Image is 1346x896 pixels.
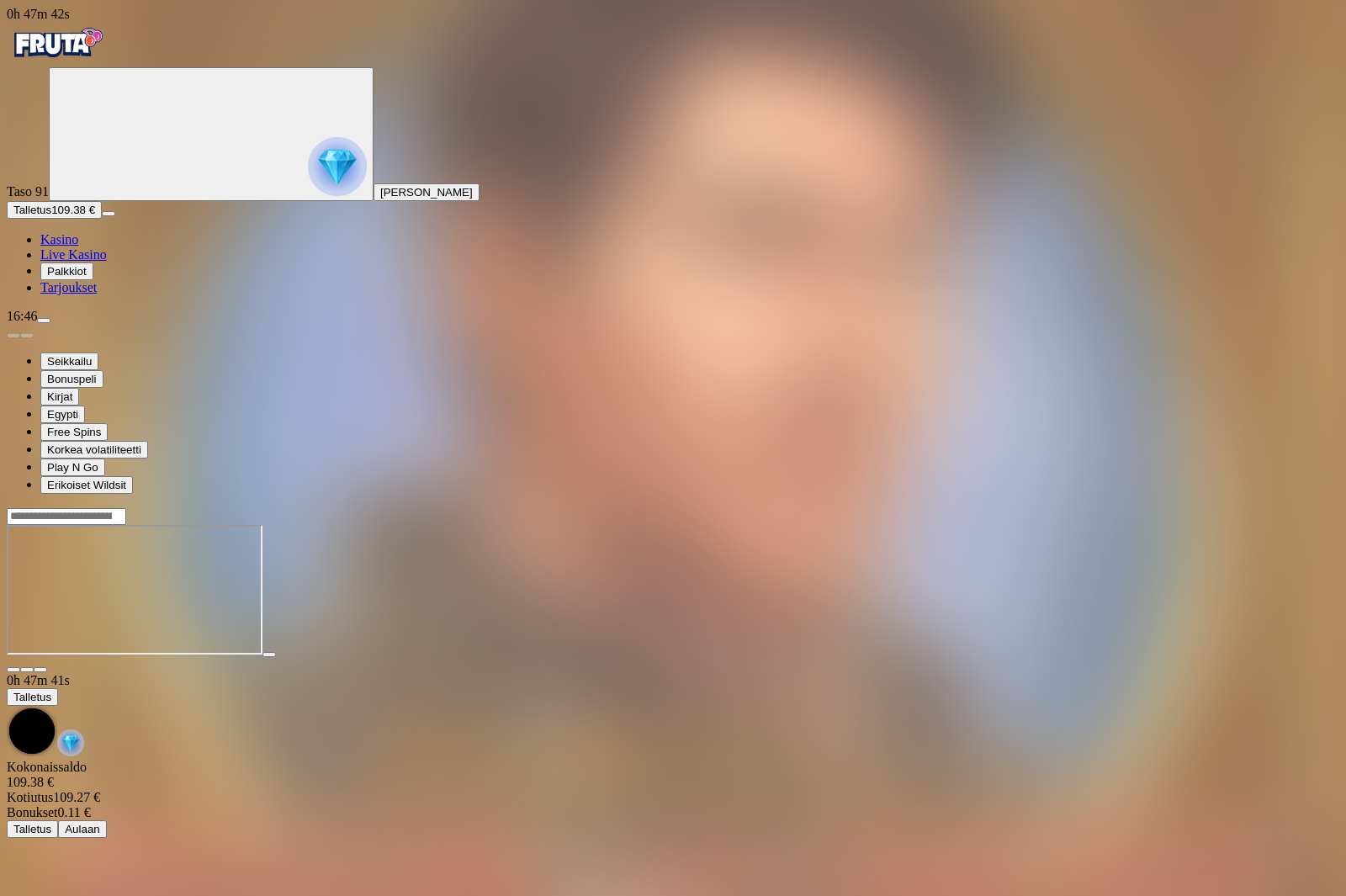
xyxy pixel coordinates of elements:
[7,688,58,706] button: Talletus
[47,461,98,474] span: Play N Go
[40,441,148,459] button: Korkea volatiliteetti
[40,476,133,494] button: Erikoiset Wildsit
[308,137,367,196] img: reward progress
[7,184,49,199] span: Taso 91
[47,390,72,403] span: Kirjat
[40,262,93,280] button: reward iconPalkkiot
[40,406,85,423] button: Egypti
[40,280,97,294] a: gift-inverted iconTarjoukset
[40,370,103,388] button: Bonuspeli
[20,333,34,338] button: next slide
[34,667,47,672] button: fullscreen icon
[7,333,20,338] button: prev slide
[262,652,276,657] button: play icon
[47,408,78,421] span: Egypti
[40,280,97,294] span: Tarjoukset
[7,22,108,64] img: Fruta
[7,790,1339,805] div: 109.27 €
[47,426,101,438] span: Free Spins
[7,673,70,687] span: user session time
[40,459,105,476] button: Play N Go
[47,265,87,278] span: Palkkiot
[49,67,374,201] button: reward progress
[7,508,126,525] input: Search
[7,201,102,219] button: Talletusplus icon109.38 €
[20,667,34,672] button: chevron-down icon
[47,479,126,491] span: Erikoiset Wildsit
[7,52,108,66] a: Fruta
[57,729,84,756] img: reward-icon
[37,318,50,323] button: menu
[40,423,108,441] button: Free Spins
[40,232,78,247] span: Kasino
[65,823,100,835] span: Aulaan
[51,204,95,216] span: 109.38 €
[7,760,1339,838] div: Game menu content
[7,667,20,672] button: close icon
[40,247,107,262] span: Live Kasino
[7,775,1339,790] div: 109.38 €
[7,7,70,21] span: user session time
[380,186,473,199] span: [PERSON_NAME]
[7,760,1339,790] div: Kokonaissaldo
[40,232,78,247] a: diamond iconKasino
[102,211,115,216] button: menu
[40,353,98,370] button: Seikkailu
[7,805,1339,820] div: 0.11 €
[40,247,107,262] a: poker-chip iconLive Kasino
[374,183,480,201] button: [PERSON_NAME]
[40,388,79,406] button: Kirjat
[47,355,92,368] span: Seikkailu
[13,823,51,835] span: Talletus
[7,673,1339,760] div: Game menu
[7,790,53,804] span: Kotiutus
[7,525,262,655] iframe: Book of Dead
[47,373,97,385] span: Bonuspeli
[13,204,51,216] span: Talletus
[7,820,58,838] button: Talletus
[47,443,141,456] span: Korkea volatiliteetti
[13,691,51,703] span: Talletus
[58,820,107,838] button: Aulaan
[7,22,1339,295] nav: Primary
[7,309,37,323] span: 16:46
[7,805,57,819] span: Bonukset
